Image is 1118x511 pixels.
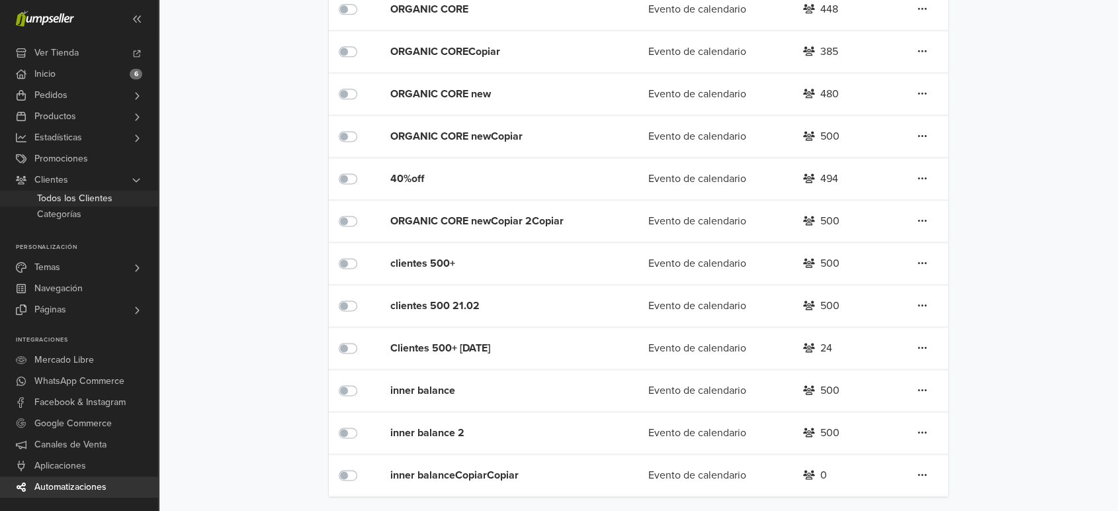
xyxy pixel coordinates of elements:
[820,467,827,483] div: 0
[390,1,597,17] div: ORGANIC CORE
[34,64,56,85] span: Inicio
[34,257,60,278] span: Temas
[34,434,107,455] span: Canales de Venta
[34,299,66,320] span: Páginas
[34,371,124,392] span: WhatsApp Commerce
[820,44,838,60] div: 385
[34,148,88,169] span: Promociones
[34,85,67,106] span: Pedidos
[820,213,839,229] div: 500
[390,171,597,187] div: 40%off
[34,349,94,371] span: Mercado Libre
[37,191,112,207] span: Todos los Clientes
[390,298,597,314] div: clientes 500 21.02
[16,244,158,252] p: Personalización
[638,213,793,229] div: Evento de calendario
[390,213,597,229] div: ORGANIC CORE newCopiar 2Copiar
[638,255,793,271] div: Evento de calendario
[34,455,86,477] span: Aplicaciones
[820,171,838,187] div: 494
[16,336,158,344] p: Integraciones
[34,413,112,434] span: Google Commerce
[37,207,81,222] span: Categorías
[820,425,839,441] div: 500
[390,467,597,483] div: inner balanceCopiarCopiar
[34,477,107,498] span: Automatizaciones
[34,169,68,191] span: Clientes
[34,42,79,64] span: Ver Tienda
[820,86,839,102] div: 480
[34,392,126,413] span: Facebook & Instagram
[638,467,793,483] div: Evento de calendario
[390,128,597,144] div: ORGANIC CORE newCopiar
[820,128,839,144] div: 500
[638,298,793,314] div: Evento de calendario
[820,383,839,398] div: 500
[390,86,597,102] div: ORGANIC CORE new
[130,69,142,79] span: 6
[820,340,832,356] div: 24
[820,1,838,17] div: 448
[390,383,597,398] div: inner balance
[638,128,793,144] div: Evento de calendario
[820,298,839,314] div: 500
[820,255,839,271] div: 500
[638,171,793,187] div: Evento de calendario
[638,44,793,60] div: Evento de calendario
[638,340,793,356] div: Evento de calendario
[638,425,793,441] div: Evento de calendario
[390,44,597,60] div: ORGANIC CORECopiar
[638,383,793,398] div: Evento de calendario
[638,86,793,102] div: Evento de calendario
[390,340,597,356] div: Clientes 500+ [DATE]
[390,425,597,441] div: inner balance 2
[34,278,83,299] span: Navegación
[34,127,82,148] span: Estadísticas
[390,255,597,271] div: clientes 500+
[638,1,793,17] div: Evento de calendario
[34,106,76,127] span: Productos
